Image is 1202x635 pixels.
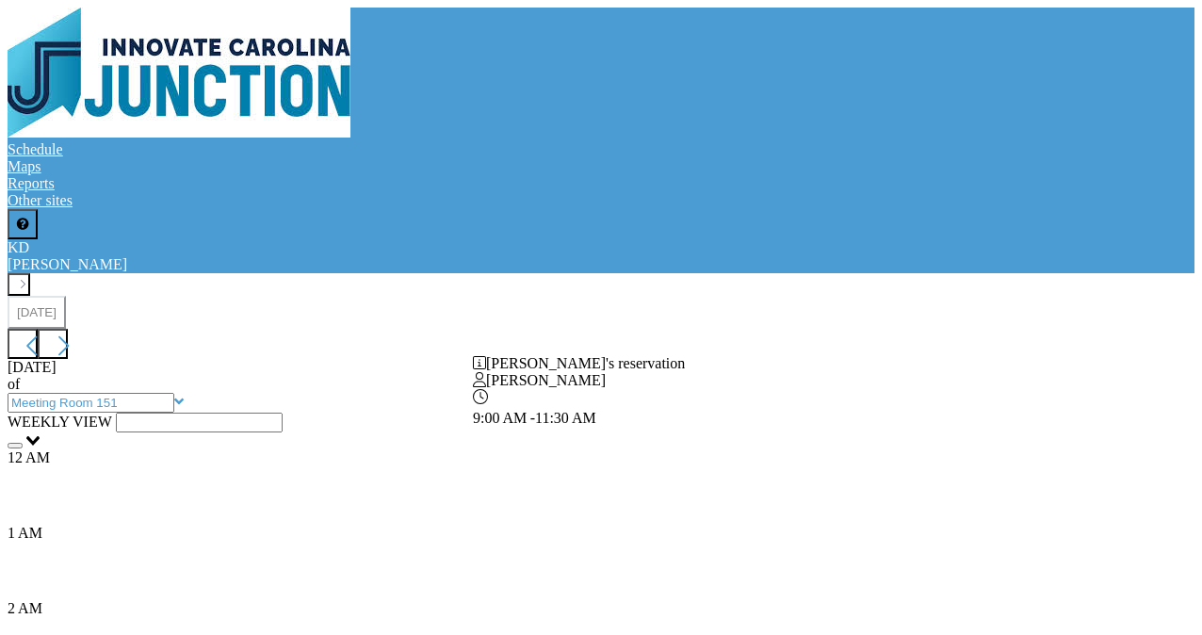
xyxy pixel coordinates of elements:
span: KD [8,239,29,255]
button: [DATE] [8,296,66,329]
button: Clear Selected [8,443,23,448]
a: Other sites [8,192,73,208]
span: - [530,410,535,426]
span: Kennetha Davis [486,372,606,388]
span: [DATE] [8,359,57,375]
span: WEEKLY VIEW [8,414,112,430]
span: 11:30 AM [535,410,596,426]
span: 9:00 AM [473,410,527,426]
span: Kennetha's reservation [486,355,685,371]
div: 12 AM [8,449,1194,525]
div: Search for option [8,413,1194,449]
input: Search for option [116,413,283,432]
span: [PERSON_NAME] [8,256,127,272]
a: Reports [8,175,55,191]
img: organization-logo [8,8,350,138]
a: Schedule [8,141,63,157]
div: 1 AM [8,525,1194,600]
a: Maps [8,158,41,174]
span: of [8,376,20,392]
input: Meeting Room 151 [8,393,174,413]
